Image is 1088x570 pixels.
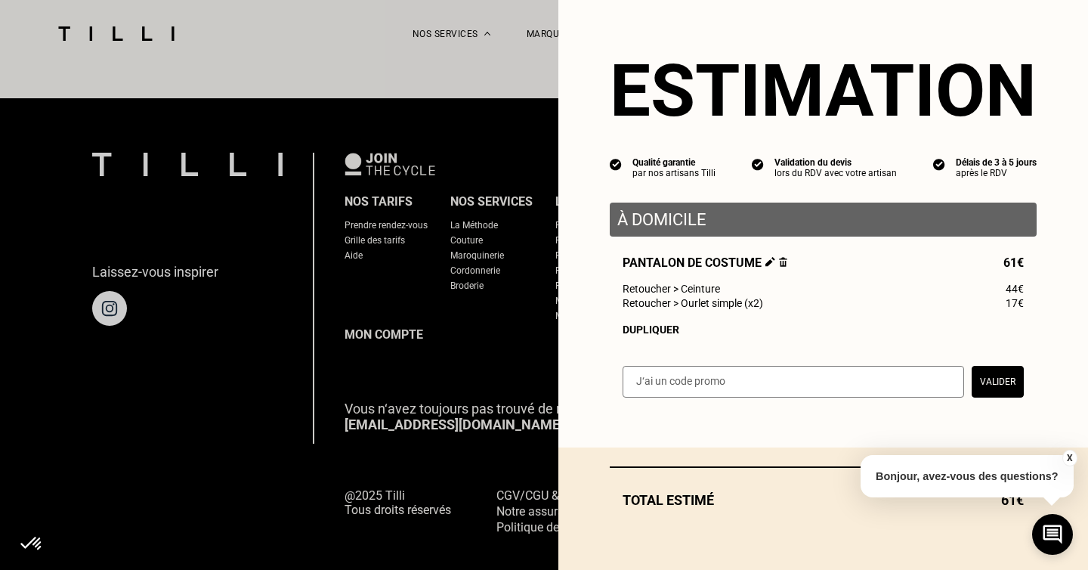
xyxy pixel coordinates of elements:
[779,257,787,267] img: Supprimer
[632,168,716,178] div: par nos artisans Tilli
[610,492,1037,508] div: Total estimé
[956,168,1037,178] div: après le RDV
[623,324,1024,336] div: Dupliquer
[956,157,1037,168] div: Délais de 3 à 5 jours
[623,366,964,398] input: J‘ai un code promo
[623,297,763,309] span: Retoucher > Ourlet simple (x2)
[1006,283,1024,295] span: 44€
[1006,297,1024,309] span: 17€
[972,366,1024,398] button: Valider
[632,157,716,168] div: Qualité garantie
[617,210,1029,229] p: À domicile
[623,283,720,295] span: Retoucher > Ceinture
[1003,256,1024,270] span: 61€
[752,157,764,171] img: icon list info
[774,157,897,168] div: Validation du devis
[610,48,1037,133] section: Estimation
[623,256,787,270] span: Pantalon de costume
[1062,450,1077,466] button: X
[933,157,945,171] img: icon list info
[765,257,775,267] img: Éditer
[610,157,622,171] img: icon list info
[774,168,897,178] div: lors du RDV avec votre artisan
[861,455,1074,497] p: Bonjour, avez-vous des questions?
